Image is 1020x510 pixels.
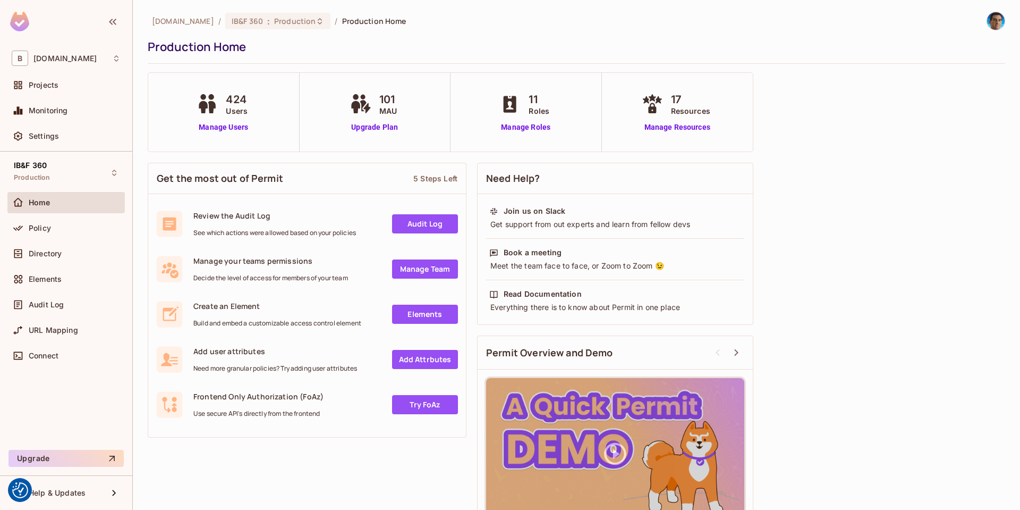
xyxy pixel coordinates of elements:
button: Consent Preferences [12,482,28,498]
span: Review the Audit Log [193,211,356,221]
a: Manage Roles [497,122,555,133]
button: Upgrade [8,450,124,467]
span: Production [274,16,316,26]
div: Get support from out experts and learn from fellow devs [489,219,741,230]
a: Elements [392,305,458,324]
span: IB&F 360 [232,16,263,26]
span: the active workspace [152,16,214,26]
img: Revisit consent button [12,482,28,498]
span: Settings [29,132,59,140]
li: / [335,16,337,26]
img: SReyMgAAAABJRU5ErkJggg== [10,12,29,31]
span: Production [14,173,50,182]
a: Audit Log [392,214,458,233]
a: Manage Users [194,122,253,133]
span: Workspace: bbva.com [33,54,97,63]
span: Directory [29,249,62,258]
span: Use secure API's directly from the frontend [193,409,324,418]
div: Production Home [148,39,1000,55]
span: Monitoring [29,106,68,115]
span: Frontend Only Authorization (FoAz) [193,391,324,402]
span: 11 [529,91,549,107]
span: Get the most out of Permit [157,172,283,185]
span: Audit Log [29,300,64,309]
a: Manage Resources [639,122,716,133]
span: Add user attributes [193,346,357,356]
span: See which actions were allowed based on your policies [193,229,356,237]
span: Roles [529,105,549,116]
span: Home [29,198,50,207]
span: Manage your teams permissions [193,256,348,266]
div: 5 Steps Left [413,173,457,183]
div: Read Documentation [504,289,582,299]
div: Everything there is to know about Permit in one place [489,302,741,313]
span: URL Mapping [29,326,78,335]
span: Projects [29,81,58,89]
span: 101 [379,91,397,107]
img: PATRICK MULLOT [987,12,1005,30]
span: Elements [29,275,62,283]
a: Manage Team [392,260,458,279]
span: 17 [671,91,710,107]
a: Upgrade Plan [347,122,402,133]
span: Production Home [342,16,406,26]
span: Permit Overview and Demo [486,346,613,359]
li: / [218,16,221,26]
div: Meet the team face to face, or Zoom to Zoom 😉 [489,261,741,271]
span: B [12,51,28,66]
span: Users [226,105,248,116]
a: Try FoAz [392,395,458,414]
div: Join us on Slack [504,206,565,216]
a: Add Attrbutes [392,350,458,369]
span: Need Help? [486,172,540,185]
span: Decide the level of access for members of your team [193,274,348,282]
span: Help & Updates [29,489,86,497]
span: Connect [29,352,58,360]
span: Policy [29,224,51,232]
span: : [267,17,270,26]
div: Book a meeting [504,247,562,258]
span: Create an Element [193,301,361,311]
span: MAU [379,105,397,116]
span: Resources [671,105,710,116]
span: IB&F 360 [14,161,47,170]
span: Build and embed a customizable access control element [193,319,361,328]
span: Need more granular policies? Try adding user attributes [193,364,357,373]
span: 424 [226,91,248,107]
